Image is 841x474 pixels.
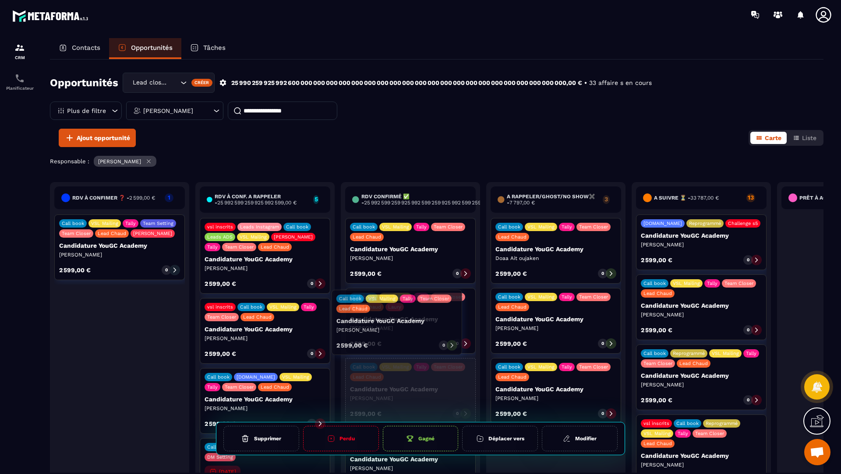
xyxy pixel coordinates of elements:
p: Candidature YouGC Academy [350,246,471,253]
p: 0 [747,257,749,263]
p: 2 599,00 € [641,257,672,263]
a: Contacts [50,38,109,59]
p: [PERSON_NAME] [641,311,762,318]
input: Search for option [170,78,178,88]
p: • [584,79,587,87]
p: Lead Chaud [498,234,527,240]
p: 3 [603,196,610,202]
button: Carte [750,132,787,144]
p: Call book [498,224,520,230]
a: Tâches [181,38,234,59]
p: Candidature YouGC Academy [205,326,325,333]
p: 0 [456,270,459,277]
p: [PERSON_NAME] [143,108,193,114]
p: [DOMAIN_NAME] [643,221,682,226]
p: VSL Mailing [382,224,409,230]
p: [PERSON_NAME] [98,158,141,165]
p: 0 [456,341,459,347]
p: [PERSON_NAME] [133,231,172,236]
h6: Rdv confirmé ✅ - [361,193,526,206]
p: Lead Chaud [643,291,672,296]
p: Call book [498,294,520,300]
p: Candidature YouGC Academy [495,246,616,253]
p: Opportunités [131,44,173,52]
span: Lead closing [131,78,170,88]
p: vsl inscrits [207,304,233,310]
p: Lead Chaud [261,244,289,250]
p: 2 599,00 € [495,411,527,417]
p: 13 [746,194,755,200]
p: Call book [240,304,262,310]
p: Candidature YouGC Academy [495,316,616,323]
p: VSL Mailing [673,281,700,286]
p: 33 affaire s en cours [589,79,652,87]
p: [PERSON_NAME] [641,461,762,468]
p: Candidature YouGC Academy [59,242,180,249]
p: Call book [676,421,699,426]
p: Candidature YouGC Academy [641,302,762,309]
p: [PERSON_NAME] [205,405,325,412]
h2: Opportunités [50,74,118,91]
p: 0 [165,267,168,273]
p: 2 599,00 € [350,411,382,417]
p: Call book [498,364,520,370]
p: 2 599,00 € [495,270,527,277]
p: 0 [747,327,749,333]
p: Team Closer [579,224,608,230]
p: Team Closer [724,281,753,286]
p: Lead Chaud [679,361,708,366]
p: Lead Chaud [498,304,527,310]
p: 2 599,00 € [59,267,91,273]
p: Call book [353,364,375,370]
p: [PERSON_NAME] [350,395,471,402]
div: Search for option [123,73,215,93]
p: Candidature YouGC Academy [205,256,325,263]
p: Team Closer [434,224,463,230]
img: cup-gr.aac5f536.svg [406,435,414,442]
p: Tally [746,351,756,356]
p: [PERSON_NAME] [641,241,762,248]
p: 2 599,00 € [641,397,672,403]
p: VSL Mailing [91,221,118,226]
p: [PERSON_NAME] [350,465,471,472]
h6: RDV à conf. A RAPPELER - [215,193,309,206]
p: Challenge s5 [728,221,758,226]
p: Call book [286,224,308,230]
p: Lead Chaud [353,234,381,240]
h6: A SUIVRE ⏳ - [654,195,719,201]
h6: Modifier [575,435,597,442]
p: Team Closer [225,244,254,250]
p: 25 990 259 925 992 600 000 000 000 000 000 000 000 000 000 000 000 000 000 000 000 000 000 000 00... [231,79,582,87]
p: 2 599,00 € [350,341,382,347]
p: Lead Chaud [498,374,527,380]
img: formation [14,42,25,53]
p: Call book [207,374,230,380]
p: Leads Instagram [240,224,279,230]
p: Tally [707,281,717,286]
p: Tally [562,224,572,230]
p: 0 [601,270,604,277]
p: Candidature YouGC Academy [350,456,471,463]
p: [PERSON_NAME] [205,335,325,342]
p: Team Setting [143,221,173,226]
p: Candidature YouGC Academy [641,372,762,379]
p: [PERSON_NAME] [274,234,313,240]
p: VSL Mailing [527,224,555,230]
p: Candidature YouGC Academy [495,386,616,393]
p: 5 [313,196,319,202]
button: Liste [788,132,822,144]
p: Candidature YouGC Academy [350,316,471,323]
button: Ajout opportunité [59,129,136,147]
p: Tally [562,364,572,370]
span: Ajout opportunité [77,133,130,142]
p: 0 [747,397,749,403]
p: 2 599,00 € [205,421,236,427]
p: Reprogrammé [706,421,738,426]
div: Créer [191,79,213,87]
p: [PERSON_NAME] [350,255,471,262]
p: VSL Mailing [527,364,555,370]
p: Tally [207,384,218,390]
div: Ouvrir le chat [804,439,830,465]
p: VSL Mailing [240,234,267,240]
p: Team Closer [434,364,463,370]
